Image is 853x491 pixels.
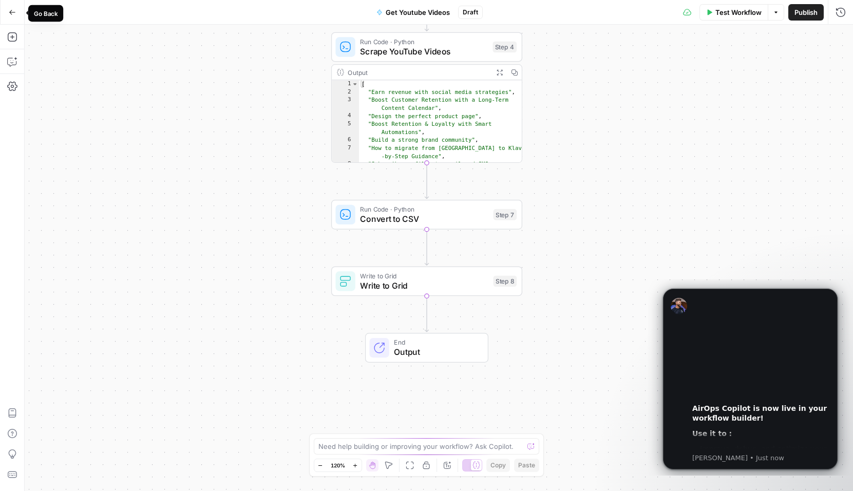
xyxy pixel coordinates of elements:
[332,112,359,121] div: 4
[331,200,522,230] div: Run Code · PythonConvert to CSVStep 7
[425,163,428,199] g: Edge from step_4 to step_7
[332,160,359,176] div: 8
[518,461,535,470] span: Paste
[370,4,456,21] button: Get Youtube Videos
[331,267,522,296] div: Write to GridWrite to GridStep 8
[514,459,539,472] button: Paste
[352,80,358,88] span: Toggle code folding, rows 1 through 32
[699,4,768,21] button: Test Workflow
[394,346,478,358] span: Output
[331,32,522,163] div: Run Code · PythonScrape YouTube VideosStep 4Output[ "Earn revenue with social media strategies", ...
[360,204,488,214] span: Run Code · Python
[715,7,762,17] span: Test Workflow
[648,279,853,476] iframe: Intercom notifications message
[463,8,478,17] span: Draft
[33,9,58,18] div: Go Back
[788,4,824,21] button: Publish
[348,67,488,77] div: Output
[331,461,345,469] span: 120%
[492,42,517,53] div: Step 4
[494,209,517,220] div: Step 7
[486,459,510,472] button: Copy
[332,80,359,88] div: 1
[332,120,359,136] div: 5
[394,337,478,347] span: End
[360,36,487,46] span: Run Code · Python
[360,271,488,280] span: Write to Grid
[494,276,517,287] div: Step 8
[331,333,522,363] div: EndOutput
[794,7,818,17] span: Publish
[425,230,428,266] g: Edge from step_7 to step_8
[332,144,359,160] div: 7
[360,279,488,292] span: Write to Grid
[332,88,359,97] div: 2
[490,461,506,470] span: Copy
[425,296,428,332] g: Edge from step_8 to end
[332,137,359,145] div: 6
[360,45,487,58] span: Scrape YouTube Videos
[360,213,488,225] span: Convert to CSV
[386,7,450,17] span: Get Youtube Videos
[332,97,359,112] div: 3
